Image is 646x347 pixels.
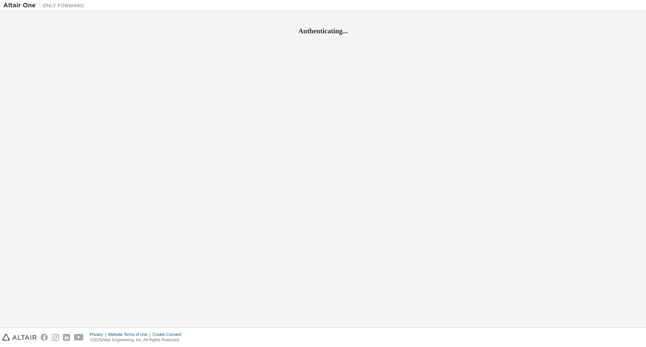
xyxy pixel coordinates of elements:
img: altair_logo.svg [2,334,37,341]
img: youtube.svg [74,334,84,341]
div: Cookie Consent [152,332,185,337]
h2: Authenticating... [3,27,643,35]
img: facebook.svg [41,334,48,341]
img: Altair One [3,2,87,9]
img: linkedin.svg [63,334,70,341]
div: Privacy [90,332,108,337]
img: instagram.svg [52,334,59,341]
p: © 2025 Altair Engineering, Inc. All Rights Reserved. [90,337,185,343]
div: Website Terms of Use [108,332,152,337]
